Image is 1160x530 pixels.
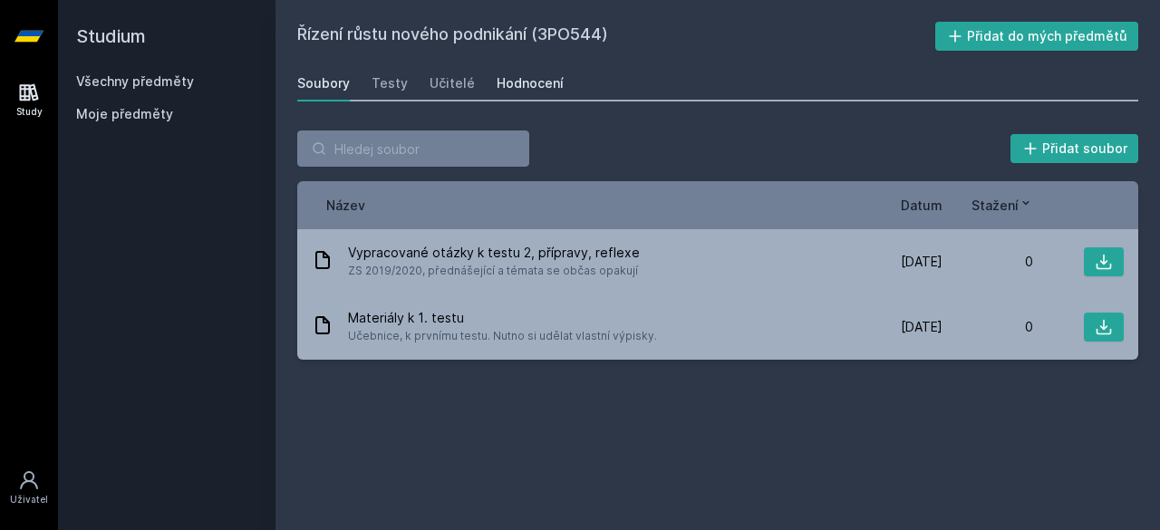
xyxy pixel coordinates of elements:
[372,65,408,101] a: Testy
[497,74,564,92] div: Hodnocení
[348,327,657,345] span: Učebnice, k prvnímu testu. Nutno si udělat vlastní výpisky.
[942,253,1033,271] div: 0
[297,130,529,167] input: Hledej soubor
[4,460,54,516] a: Uživatel
[901,318,942,336] span: [DATE]
[1010,134,1139,163] button: Přidat soubor
[297,22,935,51] h2: Řízení růstu nového podnikání (3PO544)
[430,74,475,92] div: Učitelé
[971,196,1033,215] button: Stažení
[297,74,350,92] div: Soubory
[901,196,942,215] button: Datum
[372,74,408,92] div: Testy
[497,65,564,101] a: Hodnocení
[971,196,1019,215] span: Stažení
[430,65,475,101] a: Učitelé
[326,196,365,215] button: Název
[348,244,640,262] span: Vypracované otázky k testu 2, přípravy, reflexe
[297,65,350,101] a: Soubory
[935,22,1139,51] button: Přidat do mých předmětů
[10,493,48,506] div: Uživatel
[942,318,1033,336] div: 0
[76,105,173,123] span: Moje předměty
[76,73,194,89] a: Všechny předměty
[901,253,942,271] span: [DATE]
[4,72,54,128] a: Study
[348,309,657,327] span: Materiály k 1. testu
[348,262,640,280] span: ZS 2019/2020, přednášející a témata se občas opakují
[16,105,43,119] div: Study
